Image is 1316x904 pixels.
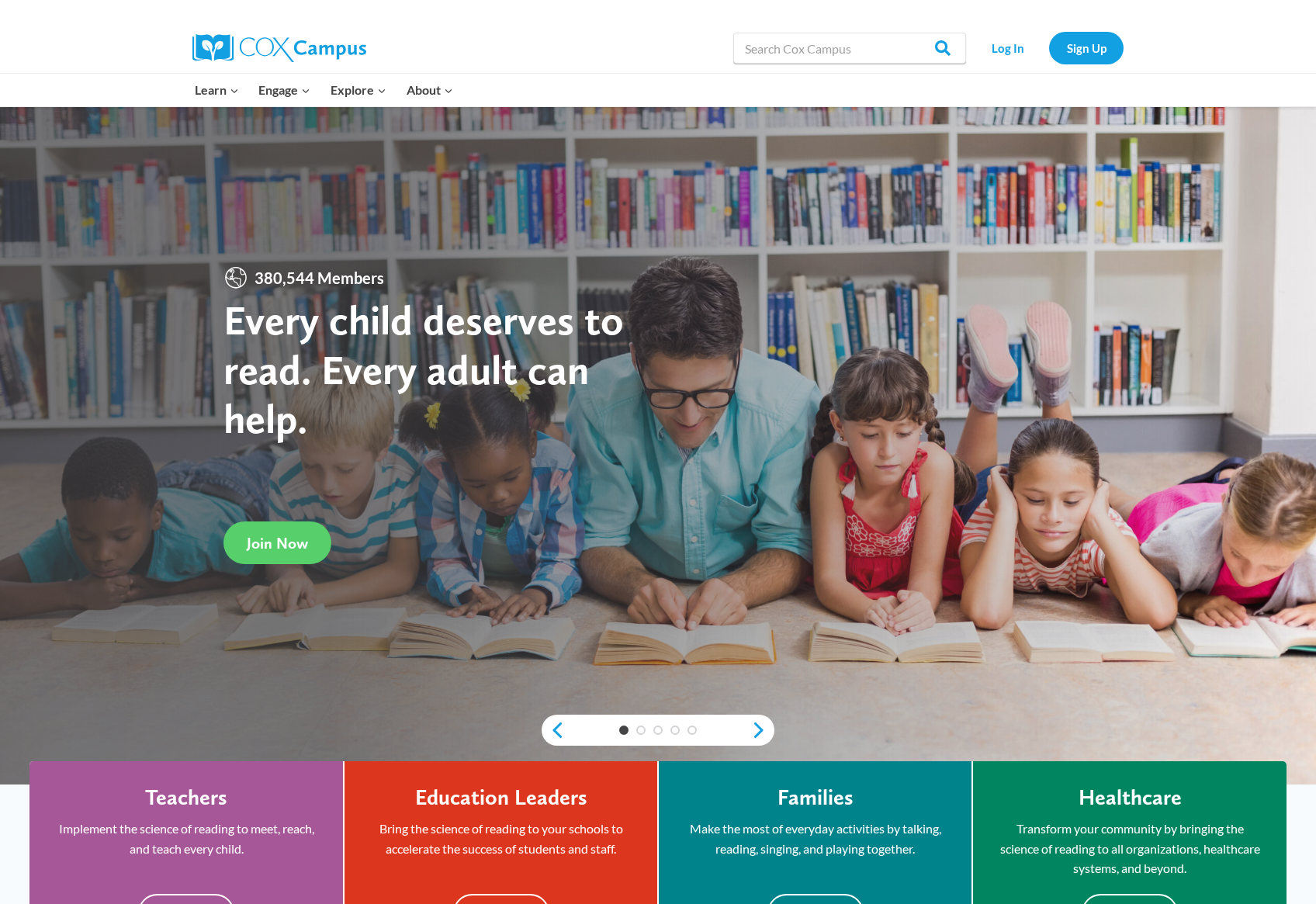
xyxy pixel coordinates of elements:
[407,80,453,100] span: About
[53,819,320,858] p: Implement the science of reading to meet, reach, and teach every child.
[368,819,634,858] p: Bring the science of reading to your schools to accelerate the success of students and staff.
[195,80,239,100] span: Learn
[687,726,697,735] a: 5
[145,785,227,811] h4: Teachers
[996,819,1263,878] p: Transform your community by bringing the science of reading to all organizations, healthcare syst...
[1079,785,1182,811] h4: Healthcare
[653,726,663,735] a: 3
[777,785,854,811] h4: Families
[636,726,646,735] a: 2
[1049,32,1124,64] a: Sign Up
[682,819,948,858] p: Make the most of everyday activities by talking, reading, singing, and playing together.
[192,34,366,62] img: Cox Campus
[974,32,1124,64] nav: Secondary Navigation
[247,534,308,552] span: Join Now
[415,785,587,811] h4: Education Leaders
[733,33,966,64] input: Search Cox Campus
[258,80,310,100] span: Engage
[974,32,1041,64] a: Log In
[223,521,331,564] a: Join Now
[248,265,390,290] span: 380,544 Members
[185,74,462,106] nav: Primary Navigation
[223,295,624,443] strong: Every child deserves to read. Every adult can help.
[619,726,629,735] a: 1
[542,721,565,739] a: previous
[751,721,774,739] a: next
[542,715,774,746] div: content slider buttons
[331,80,386,100] span: Explore
[670,726,680,735] a: 4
